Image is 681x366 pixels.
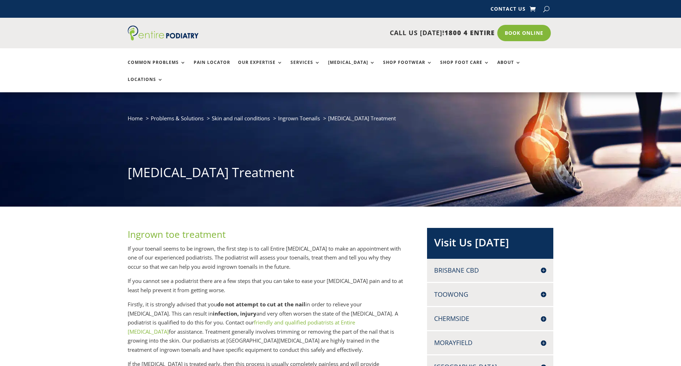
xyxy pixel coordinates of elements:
[328,115,396,122] span: [MEDICAL_DATA] Treatment
[128,115,143,122] a: Home
[128,35,199,42] a: Entire Podiatry
[128,164,553,185] h1: [MEDICAL_DATA] Treatment
[434,314,546,323] h4: Chermside
[128,228,226,241] span: Ingrown toe treatment
[128,319,355,335] a: friendly and qualified podiatrists at Entire [MEDICAL_DATA]
[497,60,521,75] a: About
[128,60,186,75] a: Common Problems
[491,6,526,14] a: Contact Us
[434,266,546,275] h4: Brisbane CBD
[194,60,230,75] a: Pain Locator
[151,115,204,122] a: Problems & Solutions
[128,114,553,128] nav: breadcrumb
[440,60,489,75] a: Shop Foot Care
[128,244,404,277] p: If your toenail seems to be ingrown, the first step is to call Entire [MEDICAL_DATA] to make an a...
[128,26,199,40] img: logo (1)
[434,235,546,253] h2: Visit Us [DATE]
[128,77,163,92] a: Locations
[497,25,551,41] a: Book Online
[444,28,495,37] span: 1800 4 ENTIRE
[278,115,320,122] a: Ingrown Toenails
[128,300,404,360] p: Firstly, it is strongly advised that you in order to relieve your [MEDICAL_DATA]. This can result...
[226,28,495,38] p: CALL US [DATE]!
[434,338,546,347] h4: Morayfield
[290,60,320,75] a: Services
[328,60,375,75] a: [MEDICAL_DATA]
[128,277,404,300] p: If you cannot see a podiatrist there are a few steps that you can take to ease your [MEDICAL_DATA...
[213,310,256,317] strong: infection, injury
[383,60,432,75] a: Shop Footwear
[434,290,546,299] h4: Toowong
[212,115,270,122] a: Skin and nail conditions
[238,60,283,75] a: Our Expertise
[217,301,305,308] strong: do not attempt to cut at the nail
